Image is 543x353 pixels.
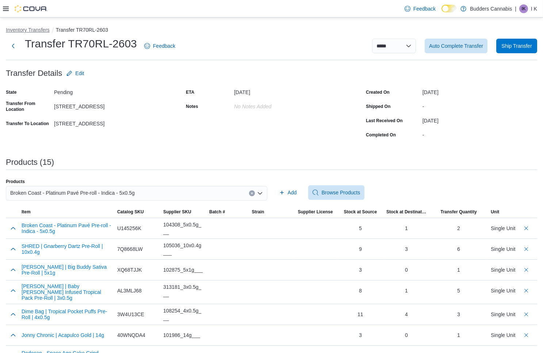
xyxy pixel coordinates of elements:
[22,332,104,338] button: Jonny Chronic | Acapulco Gold | 14g
[340,331,381,339] div: 3
[288,189,297,196] span: Add
[491,266,516,274] div: Single Unit
[163,266,203,274] div: 102875_5x1g___
[491,311,516,318] div: Single Unit
[6,69,62,78] h3: Transfer Details
[340,287,381,294] div: 8
[321,189,360,196] span: Browse Products
[6,39,20,53] button: Next
[163,283,203,298] div: 313181_3x0.5g___
[522,310,531,319] button: Delete count
[386,266,427,274] div: 0
[422,86,537,95] div: [DATE]
[22,222,111,234] button: Broken Coast - Platinum Pavé Pre-roll - Indica - 5x0.5g
[522,331,531,340] button: Delete count
[386,311,427,318] div: 4
[422,129,537,138] div: -
[501,42,532,50] span: Ship Transfer
[163,209,191,215] span: Supplier SKU
[457,225,460,232] div: 2
[54,86,152,95] div: Pending
[441,5,457,12] input: Dark Mode
[521,4,525,13] span: IK
[366,118,403,124] label: Last Received On
[252,209,264,215] span: Strain
[340,245,381,253] div: 9
[515,4,516,13] p: |
[522,265,531,274] button: Delete count
[429,206,488,218] button: Transfer Quantity
[441,12,442,13] span: Dark Mode
[22,309,111,320] button: Dime Bag | Tropical Pocket Puffs Pre-Roll | 4x0.5g
[6,121,49,127] label: Transfer To Location
[15,5,47,12] img: Cova
[422,101,537,109] div: -
[6,179,25,185] label: Products
[153,42,175,50] span: Feedback
[6,89,16,95] label: State
[422,115,537,124] div: [DATE]
[249,190,255,196] button: Clear input
[413,5,436,12] span: Feedback
[491,331,516,339] div: Single Unit
[386,331,427,339] div: 0
[308,185,364,200] button: Browse Products
[209,209,225,215] span: Batch #
[457,266,460,274] div: 1
[340,225,381,232] div: 5
[54,118,152,127] div: [STREET_ADDRESS]
[117,287,157,294] div: AL3MLJ68
[114,206,160,218] button: Catalog SKU
[440,209,477,215] span: Transfer Quantity
[75,70,84,77] span: Edit
[257,190,263,196] button: Open list of options
[425,39,487,53] button: Auto Complete Transfer
[6,26,537,35] nav: An example of EuiBreadcrumbs
[457,331,460,339] div: 1
[457,287,460,294] div: 5
[25,36,137,51] h1: Transfer TR70RL-2603
[117,209,144,215] span: Catalog SKU
[117,311,157,318] div: 3W4U13CE
[163,307,203,322] div: 108254_4x0.5g___
[22,283,111,301] button: [PERSON_NAME] | Baby [PERSON_NAME] Infused Tropical Pack Pre-Roll | 3x0.5g
[386,209,427,215] span: Stock at Destination
[141,39,178,53] a: Feedback
[491,225,516,232] div: Single Unit
[54,101,152,109] div: [STREET_ADDRESS]
[491,287,516,294] div: Single Unit
[298,209,333,215] span: Supplier License
[117,245,157,253] div: 7Q8668LW
[386,225,427,232] div: 1
[22,243,111,255] button: SHRED | Gnarberry Dartz Pre-Roll | 10x0.4g
[186,89,194,95] label: ETA
[186,104,198,109] label: Notes
[488,206,515,218] button: Unit
[337,206,383,218] button: Stock at Source
[6,158,54,167] h3: Products (15)
[457,245,460,253] div: 6
[340,266,381,274] div: 3
[531,4,537,13] p: I K
[491,245,516,253] div: Single Unit
[383,206,429,218] button: Stock at Destination
[56,27,108,33] button: Transfer TR70RL-2603
[6,27,50,33] button: Inventory Transfers
[366,132,396,138] label: Completed On
[163,221,203,236] div: 104308_5x0.5g___
[163,242,203,256] div: 105036_10x0.4g___
[163,331,203,339] div: 101986_14g___
[19,206,114,218] button: Item
[340,311,381,318] div: 11
[160,206,206,218] button: Supplier SKU
[22,264,111,276] button: [PERSON_NAME] | Big Buddy Sativa Pre-Roll | 5x1g
[234,101,332,109] div: No Notes added
[519,4,528,13] div: I K
[234,86,332,95] div: [DATE]
[522,224,531,233] button: Delete count
[249,206,295,218] button: Strain
[117,266,157,274] div: XQ68TJJK
[6,101,51,112] label: Transfer From Location
[522,245,531,253] button: Delete count
[344,209,377,215] span: Stock at Source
